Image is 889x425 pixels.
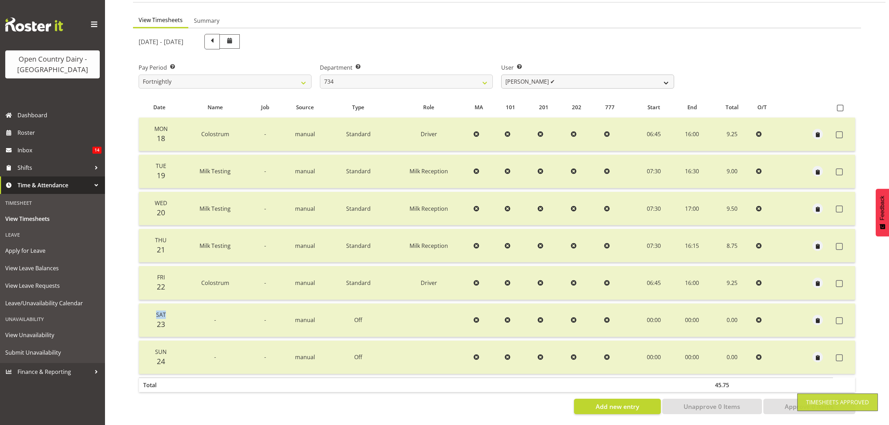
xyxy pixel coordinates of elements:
span: Milk Reception [409,167,448,175]
span: - [264,167,266,175]
td: Standard [330,229,387,263]
span: - [264,316,266,324]
span: Driver [421,279,437,287]
td: 8.75 [711,229,754,263]
div: Unavailability [2,312,103,326]
span: Apply for Leave [5,245,100,256]
span: View Leave Balances [5,263,100,273]
a: View Timesheets [2,210,103,228]
label: Department [320,63,493,72]
span: Add new entry [596,402,639,411]
td: Off [330,304,387,337]
span: Milk Reception [409,242,448,250]
td: 9.25 [711,118,754,151]
span: Wed [155,199,167,207]
div: Timesheet [2,196,103,210]
a: Apply for Leave [2,242,103,259]
span: 20 [157,208,165,217]
span: Mon [154,125,168,133]
span: O/T [757,103,767,111]
td: Standard [330,192,387,225]
span: Leave/Unavailability Calendar [5,298,100,308]
td: 07:30 [634,155,673,188]
td: 16:30 [673,155,710,188]
span: - [264,130,266,138]
span: 24 [157,356,165,366]
td: 0.00 [711,341,754,374]
span: Thu [155,236,167,244]
span: 201 [539,103,548,111]
td: 00:00 [673,341,710,374]
span: Fri [157,273,165,281]
span: View Leave Requests [5,280,100,291]
span: Tue [156,162,166,170]
h5: [DATE] - [DATE] [139,38,183,46]
span: Sun [155,348,167,356]
div: Open Country Dairy - [GEOGRAPHIC_DATA] [12,54,93,75]
td: Standard [330,118,387,151]
span: Roster [17,127,101,138]
span: Submit Unavailability [5,347,100,358]
span: 23 [157,319,165,329]
span: manual [295,167,315,175]
td: 16:00 [673,118,710,151]
span: View Unavailability [5,330,100,340]
span: Dashboard [17,110,101,120]
span: - [214,353,216,361]
span: manual [295,130,315,138]
a: Submit Unavailability [2,344,103,361]
button: Unapprove 0 Items [662,399,762,414]
span: 101 [506,103,515,111]
td: 00:00 [673,304,710,337]
span: - [264,353,266,361]
span: Date [153,103,166,111]
a: View Unavailability [2,326,103,344]
span: Shifts [17,162,91,173]
span: Milk Testing [199,242,231,250]
span: Finance & Reporting [17,367,91,377]
span: Summary [194,16,219,25]
td: 16:15 [673,229,710,263]
span: View Timesheets [5,214,100,224]
td: 16:00 [673,266,710,300]
td: Standard [330,155,387,188]
span: Start [647,103,660,111]
span: Role [423,103,434,111]
span: Colostrum [201,130,229,138]
div: Timesheets Approved [806,398,869,406]
span: manual [295,353,315,361]
span: Source [296,103,314,111]
span: Feedback [879,196,885,220]
span: Approve 0 Items [785,402,834,411]
td: 00:00 [634,304,673,337]
td: 00:00 [634,341,673,374]
a: View Leave Balances [2,259,103,277]
th: Total [139,377,180,392]
span: Sat [156,311,166,319]
button: Approve 0 Items [763,399,855,414]
span: - [264,242,266,250]
span: 22 [157,282,165,292]
span: Type [352,103,364,111]
label: User [501,63,674,72]
span: Colostrum [201,279,229,287]
span: - [264,205,266,212]
td: Standard [330,266,387,300]
span: 777 [605,103,615,111]
span: Job [261,103,269,111]
td: 9.00 [711,155,754,188]
span: Milk Reception [409,205,448,212]
div: Leave [2,228,103,242]
span: Driver [421,130,437,138]
td: 06:45 [634,118,673,151]
span: manual [295,279,315,287]
span: 18 [157,133,165,143]
span: Milk Testing [199,167,231,175]
td: 9.25 [711,266,754,300]
span: View Timesheets [139,16,183,24]
span: Milk Testing [199,205,231,212]
td: 0.00 [711,304,754,337]
td: 06:45 [634,266,673,300]
span: 19 [157,170,165,180]
span: Time & Attendance [17,180,91,190]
